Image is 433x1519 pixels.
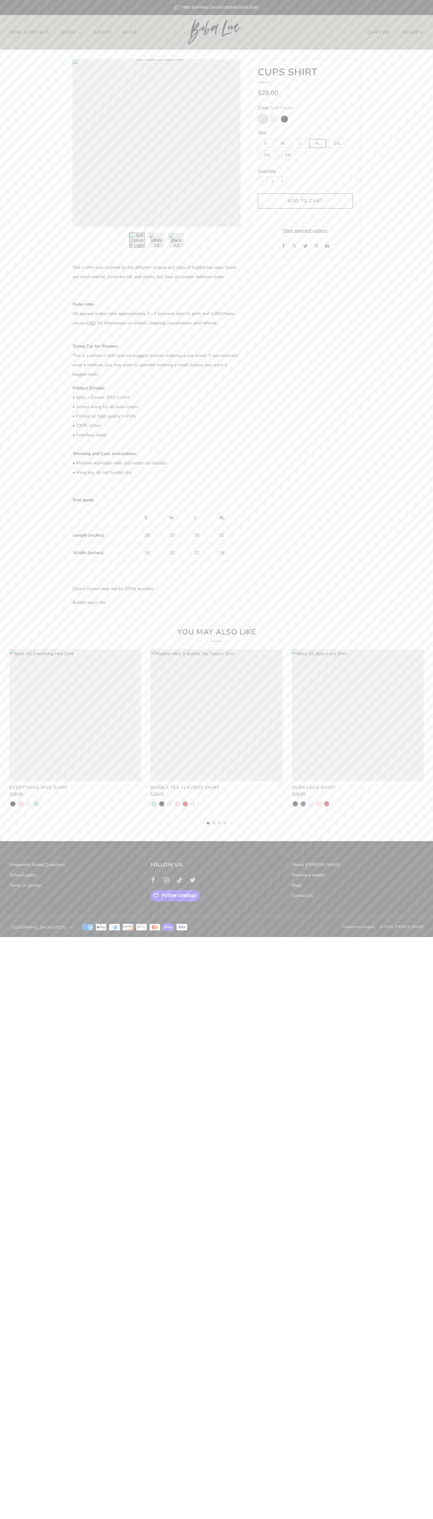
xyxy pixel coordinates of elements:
span: $28.00 [150,791,164,797]
span: —7 business days to print and fulfill. [150,311,222,317]
a: Refund policy [9,872,36,878]
span: • Printed on high quality t-shirts [73,413,136,419]
span: • Bella + Canvas 3001 t-shirt • Unisex sizing for all boba lovers [73,394,138,410]
span: This is a unisex t-shirt and we suggest women ordering a size down. If you normally wear a medium... [73,353,238,377]
p: Bubble tea is life [73,598,241,607]
button: Scroll to page 3 of 4 [218,822,221,825]
div: 3XL [258,148,279,159]
span: • Hang dry, do not tumble dry. [73,469,132,475]
variant-swatch: Soft Cream [260,116,267,123]
button: Scroll to page 1 of 4 [207,822,210,825]
strong: M [170,515,173,521]
button: [GEOGRAPHIC_DATA] (USD $) [9,920,74,934]
a: New Arrivals [9,27,50,37]
a: Everything Nice Shirt [9,785,141,790]
span: © 2025, [PERSON_NAME] [380,925,424,929]
a: Black XS Boba Love Shirt Loading image: Black XS Boba Love Shirt [292,649,424,781]
td: 22 [190,544,215,562]
legend: Size [258,129,353,136]
h1: Cups Shirt [258,67,353,83]
strong: Length (inches) [73,532,104,538]
div: 4XL [279,148,300,159]
span: Add to cart [288,198,323,204]
a: Shop [61,27,82,37]
a: Become a retailer [292,872,325,878]
label: 4XL [279,151,298,159]
div: L [292,136,309,148]
div: S [258,136,275,148]
span: • Seamless collar [73,432,107,438]
strong: Product Details: [73,385,105,391]
a: +1 [191,801,195,806]
strong: XL [219,515,225,521]
p: This t-shirt was inspired by the different shapes and sizes of bubble tea cups. Some are short an... [73,263,241,282]
td: 18 [140,544,165,562]
span: • 100% cotton [73,423,101,429]
strong: Width (inches) [73,550,104,556]
a: $28.00 [150,792,282,797]
variant-swatch: White [270,116,277,123]
span: $28.00 [292,791,305,797]
td: 24 [215,544,241,562]
a: Bubble Tea Flavors Shirt [150,785,282,790]
div: M [275,136,292,148]
td: 28 [140,527,165,544]
span: Please see our [73,311,235,326]
span: • Machine washable with cold water on delicate. [73,460,167,466]
button: Scroll to page 2 of 4 [212,822,215,825]
img: Boba Love [188,19,245,45]
a: FAQ [87,320,96,326]
strong: Washing and Care Instructions: [73,451,138,457]
button: Reduce item quantity by one [258,177,267,186]
a: Heather Mint S Bubble Tea Flavors Shirt Loading image: Heather Mint S Bubble Tea Flavors Shirt [150,649,282,781]
a: Frequently Asked Questions [9,862,65,868]
label: Quantity [258,168,276,174]
product-card-title: Bubble Tea Flavors Shirt [150,785,219,790]
a: About [PERSON_NAME] [292,862,340,868]
span: FREE SHIPPING ON US ORDERS OVER $100 [181,5,258,10]
button: Load image into Gallery viewer, 3 [169,233,184,248]
legend: Color: [258,105,353,111]
h2: You may also like [113,626,320,642]
span: $28.00 [9,791,23,797]
button: Increase item quantity by one [278,177,287,186]
label: M [275,139,290,148]
a: $28.00 [9,792,141,797]
button: Add to cart [258,193,353,208]
span: Soft Cream [270,105,294,111]
a: Blog [123,27,137,37]
strong: Size guide [73,497,94,503]
td: 31 [215,527,241,544]
label: L [292,139,308,148]
span: $28.00 [258,88,278,97]
em: Colors shown may not be 100% accurate [73,586,153,592]
a: $28.00 [292,792,424,797]
div: XL [309,136,328,148]
product-card-title: Boba Love Shirt [292,785,335,790]
a: Blog [292,882,301,888]
td: 30 [190,527,215,544]
a: Black XS Everything Nice Shirt Loading image: Black XS Everything Nice Shirt [9,649,141,781]
td: 20 [166,544,190,562]
label: S [258,139,273,148]
button: Load image into Gallery viewer, 2 [149,233,164,248]
span: All apparel orders take approximately 2 [73,311,150,317]
a: Search [402,27,424,38]
div: 2XL [328,136,349,148]
button: Load image into Gallery viewer, 1 [129,233,145,248]
a: Loading image: Soft Cream S Cups Shirt [73,59,241,227]
a: About [94,27,112,37]
a: Contact Us [292,893,313,899]
strong: S [145,515,147,521]
td: 29 [166,527,190,544]
label: 3XL [258,151,277,159]
button: Scroll to page 4 of 4 [224,822,227,825]
variant-swatch: Black [281,116,288,123]
label: XL [309,139,326,148]
a: Cart [367,27,390,38]
a: Powered by Shopify [343,925,375,929]
items-count: 0 [385,29,388,35]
